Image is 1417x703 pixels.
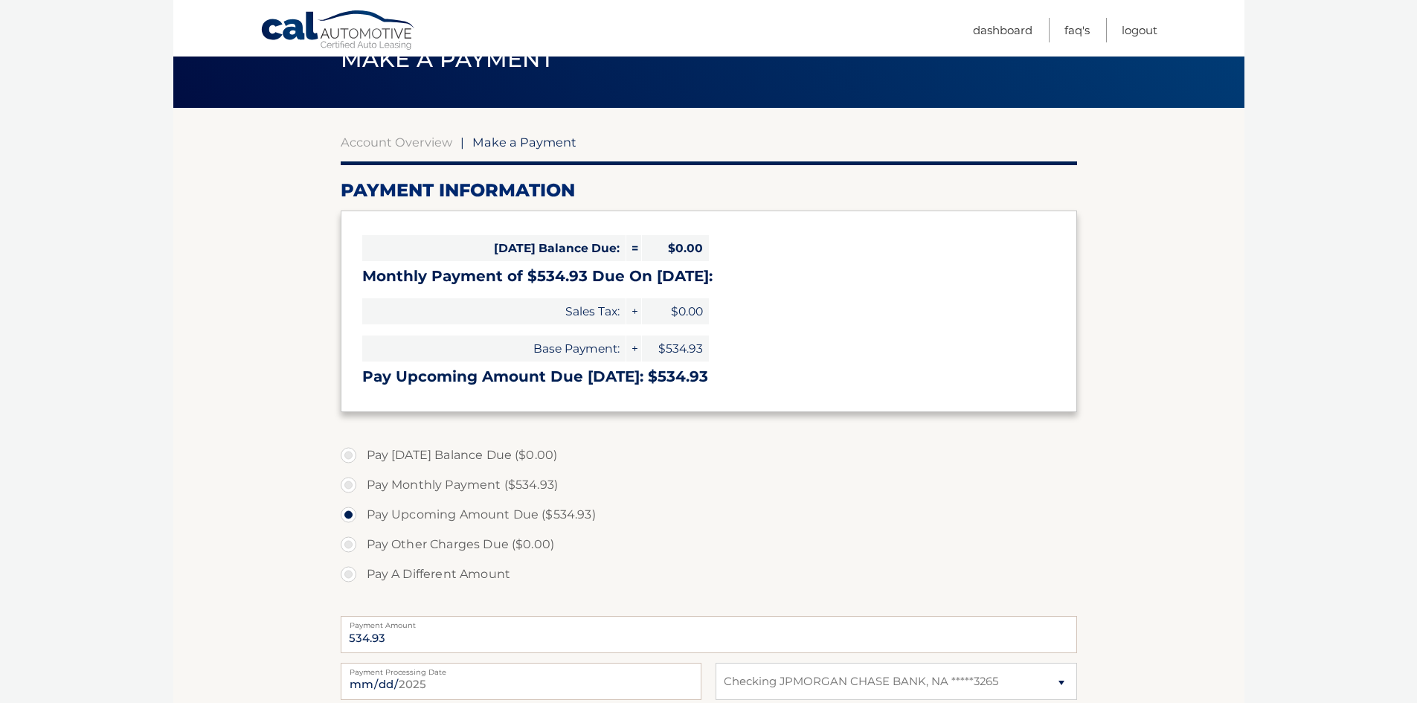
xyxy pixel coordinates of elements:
[341,45,554,73] span: Make a Payment
[1064,18,1090,42] a: FAQ's
[341,470,1077,500] label: Pay Monthly Payment ($534.93)
[626,336,641,362] span: +
[642,336,709,362] span: $534.93
[362,298,626,324] span: Sales Tax:
[460,135,464,150] span: |
[973,18,1032,42] a: Dashboard
[341,663,701,675] label: Payment Processing Date
[626,298,641,324] span: +
[362,235,626,261] span: [DATE] Balance Due:
[341,559,1077,589] label: Pay A Different Amount
[341,500,1077,530] label: Pay Upcoming Amount Due ($534.93)
[260,10,417,53] a: Cal Automotive
[1122,18,1157,42] a: Logout
[642,298,709,324] span: $0.00
[341,135,452,150] a: Account Overview
[341,179,1077,202] h2: Payment Information
[472,135,576,150] span: Make a Payment
[362,336,626,362] span: Base Payment:
[341,616,1077,653] input: Payment Amount
[341,663,701,700] input: Payment Date
[626,235,641,261] span: =
[362,367,1055,386] h3: Pay Upcoming Amount Due [DATE]: $534.93
[341,440,1077,470] label: Pay [DATE] Balance Due ($0.00)
[362,267,1055,286] h3: Monthly Payment of $534.93 Due On [DATE]:
[341,616,1077,628] label: Payment Amount
[341,530,1077,559] label: Pay Other Charges Due ($0.00)
[642,235,709,261] span: $0.00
